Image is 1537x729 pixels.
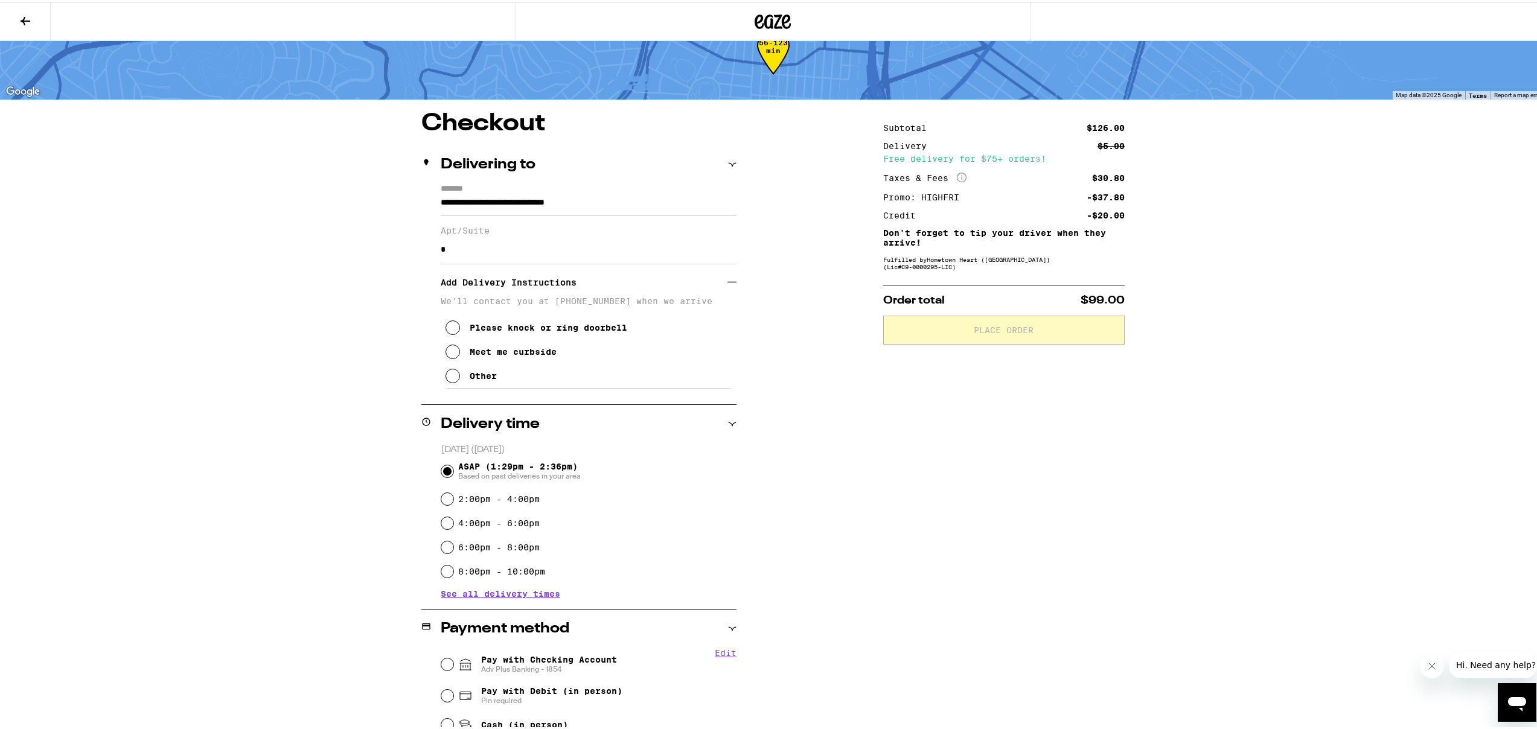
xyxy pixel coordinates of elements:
[441,442,737,453] p: [DATE] ([DATE])
[883,209,924,217] div: Credit
[458,516,540,526] label: 4:00pm - 6:00pm
[458,459,581,479] span: ASAP (1:29pm - 2:36pm)
[441,587,560,596] button: See all delivery times
[883,191,968,199] div: Promo: HIGHFRI
[883,293,945,304] span: Order total
[883,226,1125,245] p: Don't forget to tip your driver when they arrive!
[1396,89,1462,96] span: Map data ©2025 Google
[1420,652,1444,676] iframe: Close message
[481,684,622,693] span: Pay with Debit (in person)
[883,253,1125,268] div: Fulfilled by Hometown Heart ([GEOGRAPHIC_DATA]) (Lic# C9-0000295-LIC )
[441,415,540,429] h2: Delivery time
[481,718,568,727] span: Cash (in person)
[1081,293,1125,304] span: $99.00
[1498,681,1536,719] iframe: Button to launch messaging window
[3,81,43,97] a: Open this area in Google Maps (opens a new window)
[458,469,581,479] span: Based on past deliveries in your area
[441,619,569,634] h2: Payment method
[458,492,540,501] label: 2:00pm - 4:00pm
[458,540,540,550] label: 6:00pm - 8:00pm
[441,294,737,304] p: We'll contact you at [PHONE_NUMBER] when we arrive
[883,152,1125,161] div: Free delivery for $75+ orders!
[458,564,545,574] label: 8:00pm - 10:00pm
[1449,649,1536,676] iframe: Message from company
[974,323,1034,332] span: Place Order
[1092,171,1125,180] div: $30.80
[421,109,737,133] h1: Checkout
[441,223,737,233] label: Apt/Suite
[441,155,535,170] h2: Delivering to
[470,345,557,354] div: Meet me curbside
[446,337,557,361] button: Meet me curbside
[883,139,935,148] div: Delivery
[470,369,497,378] div: Other
[1087,121,1125,130] div: $126.00
[446,313,627,337] button: Please knock or ring doorbell
[481,662,617,672] span: Adv Plus Banking - 1854
[883,121,935,130] div: Subtotal
[441,266,727,294] h3: Add Delivery Instructions
[470,320,627,330] div: Please knock or ring doorbell
[757,36,790,81] div: 56-123 min
[1098,139,1125,148] div: $5.00
[883,313,1125,342] button: Place Order
[481,652,617,672] span: Pay with Checking Account
[1087,191,1125,199] div: -$37.80
[481,693,622,703] span: Pin required
[1087,209,1125,217] div: -$20.00
[3,81,43,97] img: Google
[715,646,737,655] button: Edit
[1469,89,1487,97] a: Terms
[446,361,497,386] button: Other
[883,170,967,181] div: Taxes & Fees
